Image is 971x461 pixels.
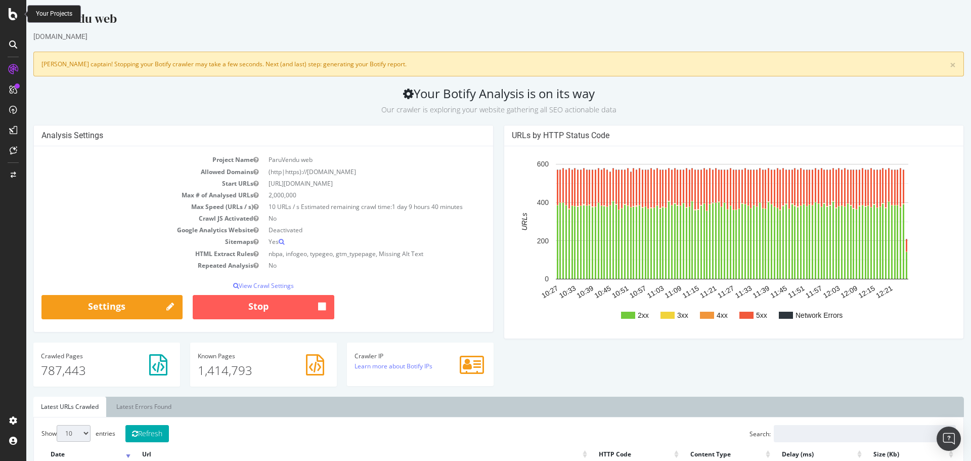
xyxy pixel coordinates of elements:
td: Project Name [15,154,237,165]
text: 12:15 [830,284,850,300]
h4: Analysis Settings [15,131,459,141]
text: 11:15 [654,284,674,300]
td: Sitemaps [15,236,237,247]
label: Search: [723,425,930,442]
text: 4xx [690,311,701,319]
div: Your Projects [36,10,72,18]
td: Max # of Analysed URLs [15,189,237,201]
text: 12:21 [848,284,868,300]
td: (http|https)://[DOMAIN_NAME] [237,166,459,178]
h4: URLs by HTTP Status Code [485,131,930,141]
small: Our crawler is exploring your website gathering all SEO actionable data [355,105,590,114]
h4: Pages Crawled [15,353,146,359]
h2: Your Botify Analysis is on its way [7,87,938,115]
td: Google Analytics Website [15,224,237,236]
a: Learn more about Botify IPs [328,362,406,370]
text: 10:33 [532,284,551,300]
div: [DOMAIN_NAME] [7,31,938,41]
a: Latest URLs Crawled [7,397,80,417]
text: 10:57 [602,284,622,300]
a: Settings [15,295,156,319]
text: 10:39 [549,284,569,300]
text: 11:27 [690,284,710,300]
button: Stop [166,295,307,319]
td: Deactivated [237,224,459,236]
td: Crawl JS Activated [15,213,237,224]
p: 1,414,793 [171,362,303,379]
input: Search: [747,425,930,442]
p: View Crawl Settings [15,281,459,290]
td: [URL][DOMAIN_NAME] [237,178,459,189]
text: 600 [511,160,523,169]
div: Open Intercom Messenger [937,427,961,451]
p: 787,443 [15,362,146,379]
td: 10 URLs / s Estimated remaining crawl time: [237,201,459,213]
td: Max Speed (URLs / s) [15,201,237,213]
td: No [237,260,459,271]
button: Refresh [99,425,143,442]
label: Show entries [15,425,89,442]
text: 11:33 [708,284,727,300]
text: Network Errors [769,311,816,319]
td: Repeated Analysis [15,260,237,271]
text: 11:21 [672,284,692,300]
text: 11:09 [637,284,657,300]
text: 0 [518,275,522,283]
td: Start URLs [15,178,237,189]
h4: Crawler IP [328,353,460,359]
td: HTML Extract Rules [15,248,237,260]
td: Yes [237,236,459,247]
span: 1 day 9 hours 40 minutes [366,202,436,211]
text: 5xx [730,311,741,319]
text: 400 [511,198,523,206]
select: Showentries [30,425,64,442]
td: nbpa, infogeo, typegeo, gtm_typepage, Missing Alt Text [237,248,459,260]
text: 11:51 [760,284,780,300]
text: 10:51 [584,284,604,300]
td: No [237,213,459,224]
svg: A chart. [485,154,926,331]
div: [PERSON_NAME] captain! Stopping your Botify crawler may take a few seconds. Next (and last) step:... [7,52,938,76]
text: URLs [494,213,502,231]
a: Latest Errors Found [82,397,153,417]
text: 200 [511,237,523,245]
text: 11:57 [778,284,798,300]
td: 2,000,000 [237,189,459,201]
text: 2xx [611,311,623,319]
text: 3xx [651,311,662,319]
h4: Pages Known [171,353,303,359]
text: 12:09 [813,284,833,300]
text: 10:45 [566,284,586,300]
text: 11:39 [725,284,745,300]
text: 11:45 [742,284,762,300]
td: ParuVendu web [237,154,459,165]
td: Allowed Domains [15,166,237,178]
text: 12:03 [796,284,815,300]
div: ParuVendu web [7,10,938,31]
a: × [923,60,930,70]
text: 11:03 [620,284,639,300]
text: 10:27 [514,284,534,300]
